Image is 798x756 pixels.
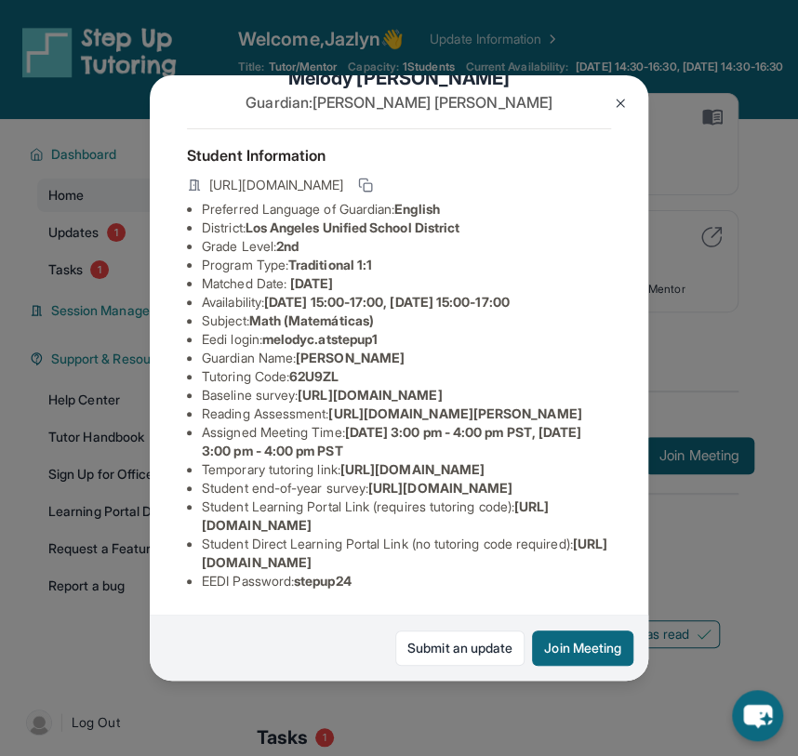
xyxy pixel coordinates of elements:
[298,387,442,403] span: [URL][DOMAIN_NAME]
[532,630,633,666] button: Join Meeting
[290,275,333,291] span: [DATE]
[202,386,611,405] li: Baseline survey :
[202,293,611,312] li: Availability:
[202,330,611,349] li: Eedi login :
[202,460,611,479] li: Temporary tutoring link :
[368,480,512,496] span: [URL][DOMAIN_NAME]
[202,237,611,256] li: Grade Level:
[202,274,611,293] li: Matched Date:
[288,257,372,272] span: Traditional 1:1
[187,91,611,113] p: Guardian: [PERSON_NAME] [PERSON_NAME]
[202,405,611,423] li: Reading Assessment :
[732,690,783,741] button: chat-button
[613,96,628,111] img: Close Icon
[262,331,378,347] span: melodyc.atstepup1
[202,423,611,460] li: Assigned Meeting Time :
[296,350,405,365] span: [PERSON_NAME]
[328,405,581,421] span: [URL][DOMAIN_NAME][PERSON_NAME]
[187,144,611,166] h4: Student Information
[202,200,611,219] li: Preferred Language of Guardian:
[354,174,377,196] button: Copy link
[202,367,611,386] li: Tutoring Code :
[202,256,611,274] li: Program Type:
[202,535,611,572] li: Student Direct Learning Portal Link (no tutoring code required) :
[264,294,510,310] span: [DATE] 15:00-17:00, [DATE] 15:00-17:00
[395,630,525,666] a: Submit an update
[202,424,581,458] span: [DATE] 3:00 pm - 4:00 pm PST, [DATE] 3:00 pm - 4:00 pm PST
[394,201,440,217] span: English
[202,497,611,535] li: Student Learning Portal Link (requires tutoring code) :
[202,312,611,330] li: Subject :
[202,219,611,237] li: District:
[202,479,611,497] li: Student end-of-year survey :
[209,176,343,194] span: [URL][DOMAIN_NAME]
[340,461,485,477] span: [URL][DOMAIN_NAME]
[202,572,611,590] li: EEDI Password :
[294,573,352,589] span: stepup24
[249,312,374,328] span: Math (Matemáticas)
[246,219,459,235] span: Los Angeles Unified School District
[289,368,339,384] span: 62U9ZL
[187,65,611,91] h1: Melody [PERSON_NAME]
[276,238,299,254] span: 2nd
[202,349,611,367] li: Guardian Name :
